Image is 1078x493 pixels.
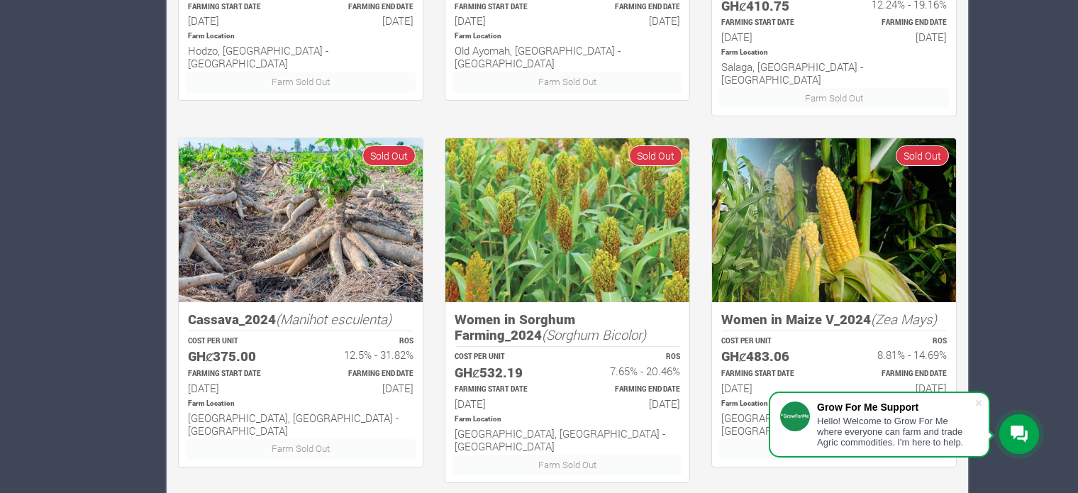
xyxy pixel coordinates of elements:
p: Estimated Farming Start Date [721,369,821,380]
i: (Zea Mays) [871,310,937,328]
h5: GHȼ375.00 [188,348,288,365]
p: Estimated Farming Start Date [188,369,288,380]
p: COST PER UNIT [721,336,821,347]
p: Location of Farm [721,399,947,409]
p: COST PER UNIT [188,336,288,347]
p: Estimated Farming Start Date [455,384,555,395]
p: Estimated Farming Start Date [455,2,555,13]
h6: 12.5% - 31.82% [313,348,413,361]
h6: [DATE] [580,397,680,410]
p: Estimated Farming End Date [580,384,680,395]
p: Location of Farm [188,31,413,42]
h6: [DATE] [721,31,821,43]
h6: [DATE] [847,31,947,43]
p: ROS [847,336,947,347]
p: Estimated Farming End Date [847,369,947,380]
p: Estimated Farming Start Date [721,18,821,28]
h6: [GEOGRAPHIC_DATA], [GEOGRAPHIC_DATA] - [GEOGRAPHIC_DATA] [721,411,947,437]
span: Sold Out [896,145,949,166]
span: Sold Out [629,145,682,166]
h6: Salaga, [GEOGRAPHIC_DATA] - [GEOGRAPHIC_DATA] [721,60,947,86]
p: Location of Farm [455,31,680,42]
h5: Cassava_2024 [188,311,413,328]
p: ROS [313,336,413,347]
p: ROS [580,352,680,362]
h6: 7.65% - 20.46% [580,365,680,377]
p: Location of Farm [188,399,413,409]
p: Estimated Farming End Date [313,369,413,380]
h6: [GEOGRAPHIC_DATA], [GEOGRAPHIC_DATA] - [GEOGRAPHIC_DATA] [455,427,680,453]
h5: Women in Maize V_2024 [721,311,947,328]
p: Location of Farm [721,48,947,58]
i: (Manihot esculenta) [276,310,391,328]
img: growforme image [179,138,423,302]
h6: [DATE] [455,14,555,27]
h6: Old Ayomah, [GEOGRAPHIC_DATA] - [GEOGRAPHIC_DATA] [455,44,680,70]
h5: GHȼ532.19 [455,365,555,381]
img: growforme image [712,138,956,302]
h6: [DATE] [188,14,288,27]
i: (Sorghum Bicolor) [542,326,646,343]
h5: Women in Sorghum Farming_2024 [455,311,680,343]
p: Location of Farm [455,414,680,425]
h6: [DATE] [721,382,821,394]
h6: [DATE] [188,382,288,394]
h6: [GEOGRAPHIC_DATA], [GEOGRAPHIC_DATA] - [GEOGRAPHIC_DATA] [188,411,413,437]
h6: [DATE] [580,14,680,27]
h6: [DATE] [313,382,413,394]
h6: 8.81% - 14.69% [847,348,947,361]
p: Estimated Farming End Date [847,18,947,28]
p: Estimated Farming End Date [580,2,680,13]
p: Estimated Farming End Date [313,2,413,13]
img: growforme image [445,138,689,301]
div: Grow For Me Support [817,401,974,413]
h6: [DATE] [455,397,555,410]
h6: Hodzo, [GEOGRAPHIC_DATA] - [GEOGRAPHIC_DATA] [188,44,413,70]
p: Estimated Farming Start Date [188,2,288,13]
h6: [DATE] [313,14,413,27]
p: COST PER UNIT [455,352,555,362]
h5: GHȼ483.06 [721,348,821,365]
h6: [DATE] [847,382,947,394]
span: Sold Out [362,145,416,166]
div: Hello! Welcome to Grow For Me where everyone can farm and trade Agric commodities. I'm here to help. [817,416,974,448]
